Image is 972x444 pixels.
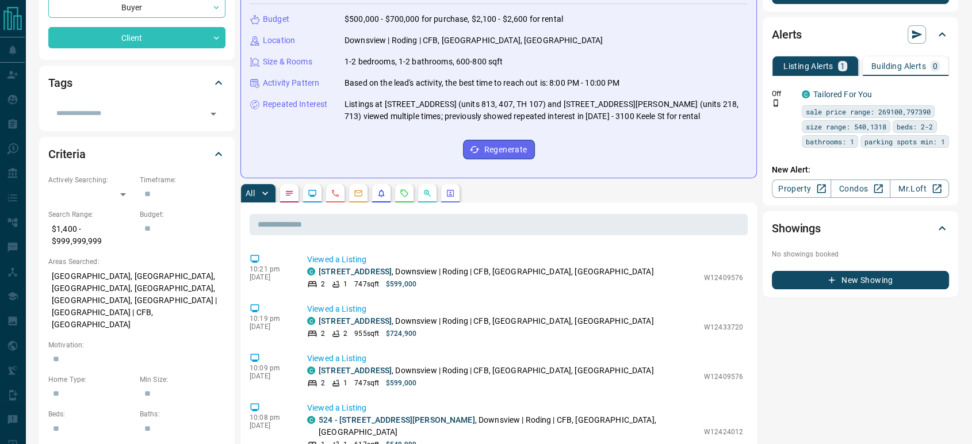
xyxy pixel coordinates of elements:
[783,62,833,70] p: Listing Alerts
[806,106,931,117] span: sale price range: 269100,797390
[423,189,432,198] svg: Opportunities
[250,323,290,331] p: [DATE]
[831,179,890,198] a: Condos
[263,35,295,47] p: Location
[345,13,563,25] p: $500,000 - $700,000 for purchase, $2,100 - $2,600 for rental
[331,189,340,198] svg: Calls
[772,271,949,289] button: New Showing
[263,56,312,68] p: Size & Rooms
[307,353,743,365] p: Viewed a Listing
[319,365,654,377] p: , Downsview | Roding | CFB, [GEOGRAPHIC_DATA], [GEOGRAPHIC_DATA]
[263,98,327,110] p: Repeated Interest
[343,378,347,388] p: 1
[307,267,315,275] div: condos.ca
[343,279,347,289] p: 1
[48,409,134,419] p: Beds:
[319,267,392,276] a: [STREET_ADDRESS]
[140,374,225,385] p: Min Size:
[354,378,379,388] p: 747 sqft
[704,273,743,283] p: W12409576
[319,414,698,438] p: , Downsview | Roding | CFB, [GEOGRAPHIC_DATA], [GEOGRAPHIC_DATA]
[307,303,743,315] p: Viewed a Listing
[48,145,86,163] h2: Criteria
[250,273,290,281] p: [DATE]
[345,98,747,123] p: Listings at [STREET_ADDRESS] (units 813, 407, TH 107) and [STREET_ADDRESS][PERSON_NAME] (units 21...
[48,27,225,48] div: Client
[890,179,949,198] a: Mr.Loft
[319,266,654,278] p: , Downsview | Roding | CFB, [GEOGRAPHIC_DATA], [GEOGRAPHIC_DATA]
[263,77,319,89] p: Activity Pattern
[446,189,455,198] svg: Agent Actions
[871,62,926,70] p: Building Alerts
[48,220,134,251] p: $1,400 - $999,999,999
[813,90,872,99] a: Tailored For You
[772,249,949,259] p: No showings booked
[463,140,535,159] button: Regenerate
[772,219,821,238] h2: Showings
[250,372,290,380] p: [DATE]
[250,364,290,372] p: 10:09 pm
[48,340,225,350] p: Motivation:
[205,106,221,122] button: Open
[48,140,225,168] div: Criteria
[377,189,386,198] svg: Listing Alerts
[321,279,325,289] p: 2
[386,279,416,289] p: $599,000
[933,62,937,70] p: 0
[307,366,315,374] div: condos.ca
[319,366,392,375] a: [STREET_ADDRESS]
[48,209,134,220] p: Search Range:
[704,372,743,382] p: W12409576
[354,328,379,339] p: 955 sqft
[345,77,619,89] p: Based on the lead's activity, the best time to reach out is: 8:00 PM - 10:00 PM
[772,179,831,198] a: Property
[772,89,795,99] p: Off
[772,21,949,48] div: Alerts
[250,265,290,273] p: 10:21 pm
[806,121,886,132] span: size range: 540,1318
[345,35,603,47] p: Downsview | Roding | CFB, [GEOGRAPHIC_DATA], [GEOGRAPHIC_DATA]
[250,414,290,422] p: 10:08 pm
[400,189,409,198] svg: Requests
[48,175,134,185] p: Actively Searching:
[319,316,392,326] a: [STREET_ADDRESS]
[307,402,743,414] p: Viewed a Listing
[345,56,503,68] p: 1-2 bedrooms, 1-2 bathrooms, 600-800 sqft
[285,189,294,198] svg: Notes
[772,99,780,107] svg: Push Notification Only
[48,374,134,385] p: Home Type:
[307,317,315,325] div: condos.ca
[250,422,290,430] p: [DATE]
[307,416,315,424] div: condos.ca
[140,209,225,220] p: Budget:
[246,189,255,197] p: All
[386,378,416,388] p: $599,000
[772,25,802,44] h2: Alerts
[802,90,810,98] div: condos.ca
[250,315,290,323] p: 10:19 pm
[140,409,225,419] p: Baths:
[704,322,743,332] p: W12433720
[354,189,363,198] svg: Emails
[48,257,225,267] p: Areas Searched:
[704,427,743,437] p: W12424012
[864,136,945,147] span: parking spots min: 1
[354,279,379,289] p: 747 sqft
[343,328,347,339] p: 2
[319,315,654,327] p: , Downsview | Roding | CFB, [GEOGRAPHIC_DATA], [GEOGRAPHIC_DATA]
[772,215,949,242] div: Showings
[48,69,225,97] div: Tags
[897,121,933,132] span: beds: 2-2
[386,328,416,339] p: $724,900
[321,328,325,339] p: 2
[806,136,854,147] span: bathrooms: 1
[308,189,317,198] svg: Lead Browsing Activity
[307,254,743,266] p: Viewed a Listing
[772,164,949,176] p: New Alert:
[319,415,475,424] a: 524 - [STREET_ADDRESS][PERSON_NAME]
[321,378,325,388] p: 2
[263,13,289,25] p: Budget
[140,175,225,185] p: Timeframe:
[48,267,225,334] p: [GEOGRAPHIC_DATA], [GEOGRAPHIC_DATA], [GEOGRAPHIC_DATA], [GEOGRAPHIC_DATA], [GEOGRAPHIC_DATA], [G...
[48,74,72,92] h2: Tags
